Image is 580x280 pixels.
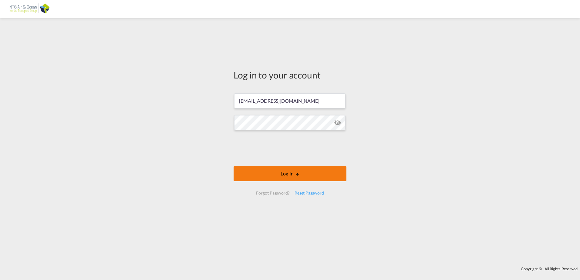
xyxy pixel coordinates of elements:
div: Reset Password [292,188,326,198]
img: af31b1c0b01f11ecbc353f8e72265e29.png [9,2,50,16]
iframe: reCAPTCHA [244,136,336,160]
button: LOGIN [234,166,346,181]
input: Enter email/phone number [234,93,346,108]
div: Forgot Password? [254,188,292,198]
md-icon: icon-eye-off [334,119,341,126]
div: Log in to your account [234,68,346,81]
